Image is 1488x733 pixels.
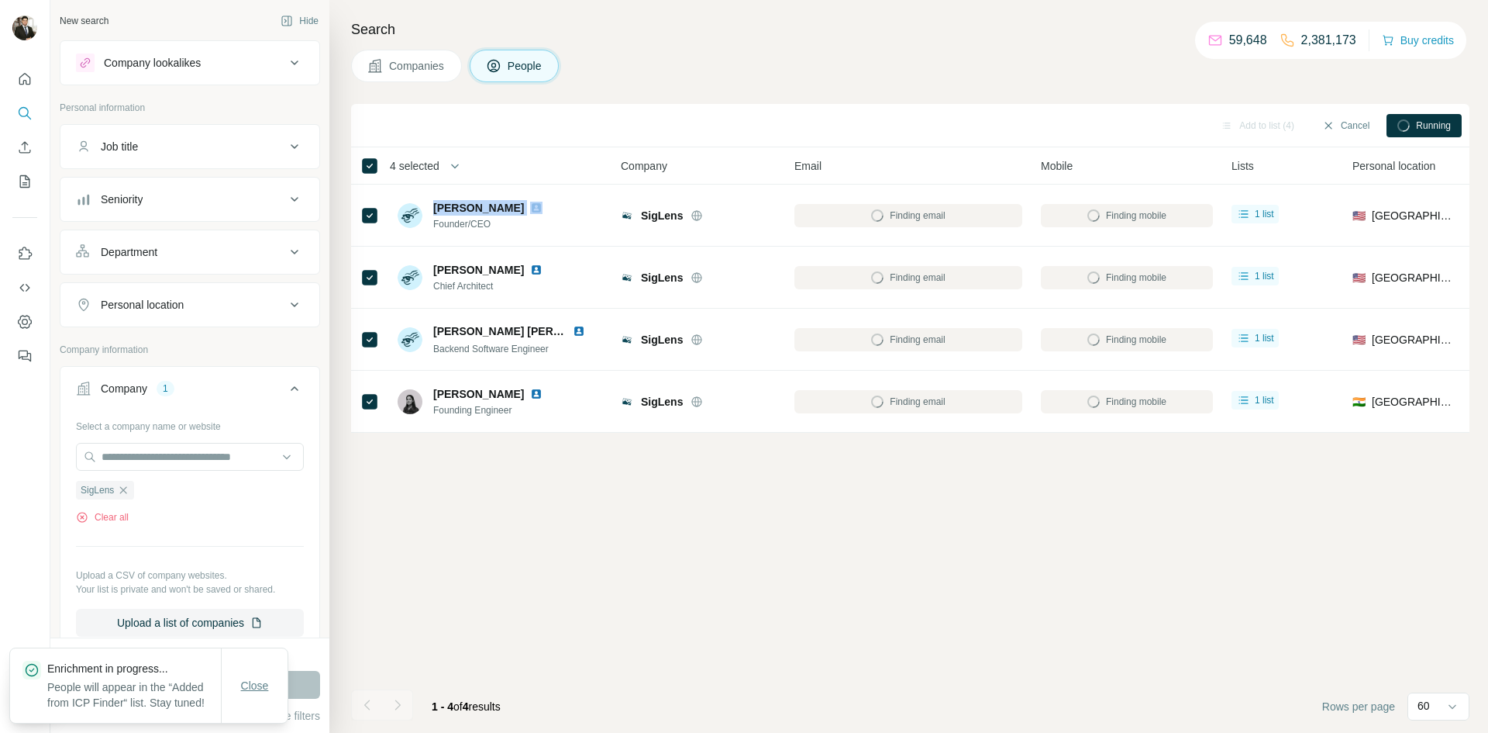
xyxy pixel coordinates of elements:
div: 1 [157,382,174,396]
span: Founder/CEO [433,217,561,231]
span: 1 - 4 [432,700,453,713]
img: Logo of SigLens [621,334,633,346]
span: 4 selected [390,158,439,174]
button: Use Surfe on LinkedIn [12,240,37,268]
span: [GEOGRAPHIC_DATA] [1372,208,1455,223]
span: SigLens [81,483,114,497]
button: Dashboard [12,308,37,336]
div: Select a company name or website [76,413,304,434]
button: Close [230,672,280,700]
div: Seniority [101,192,143,207]
span: Companies [389,58,446,74]
span: SigLens [641,332,683,347]
button: Search [12,99,37,127]
span: Rows per page [1322,699,1395,714]
span: Company [621,158,667,174]
span: 4 [463,700,469,713]
span: Mobile [1041,158,1073,174]
p: Upload a CSV of company websites. [76,569,304,583]
span: SigLens [641,208,683,223]
div: New search [60,14,108,28]
button: Buy credits [1382,29,1454,51]
button: Company1 [60,370,319,413]
span: [GEOGRAPHIC_DATA] [1372,394,1455,410]
div: Department [101,244,157,260]
button: Use Surfe API [12,274,37,302]
span: Close [241,678,269,693]
button: Upload a list of companies [76,609,304,637]
img: LinkedIn logo [530,202,542,214]
span: [PERSON_NAME] [433,262,524,278]
img: Logo of SigLens [621,209,633,222]
button: Feedback [12,342,37,370]
span: Email [794,158,821,174]
span: Lists [1231,158,1254,174]
span: [PERSON_NAME] [PERSON_NAME] [433,325,618,337]
div: Company [101,381,147,396]
span: SigLens [641,270,683,285]
p: Personal information [60,101,320,115]
button: Department [60,233,319,271]
span: Backend Software Engineer [433,344,549,354]
button: Seniority [60,181,319,218]
button: Hide [270,9,329,33]
p: People will appear in the “Added from ICP Finder“ list. Stay tuned! [47,679,221,711]
span: 🇮🇳 [1352,394,1366,410]
button: Personal location [60,286,319,323]
span: SigLens [641,394,683,410]
button: My lists [12,168,37,195]
span: 🇺🇸 [1352,208,1366,223]
div: Company lookalikes [104,55,201,71]
p: Company information [60,343,320,357]
span: of [453,700,463,713]
img: Avatar [398,265,422,290]
button: Quick start [12,65,37,93]
button: Job title [60,128,319,165]
span: [GEOGRAPHIC_DATA] [1372,270,1455,285]
p: 2,381,173 [1301,31,1356,50]
button: Cancel [1311,114,1380,137]
span: 1 list [1255,269,1274,283]
img: Logo of SigLens [621,271,633,284]
div: Personal location [101,297,184,313]
img: LinkedIn logo [530,388,542,400]
span: 1 list [1255,393,1274,407]
img: Avatar [12,16,37,40]
p: Your list is private and won't be saved or shared. [76,583,304,596]
button: Company lookalikes [60,44,319,81]
span: [GEOGRAPHIC_DATA] [1372,332,1455,347]
span: Running [1416,119,1451,133]
div: Job title [101,139,138,154]
span: 1 list [1255,207,1274,221]
img: Avatar [398,389,422,414]
button: Clear all [76,510,129,524]
span: Founding Engineer [433,403,561,417]
img: LinkedIn logo [573,325,585,337]
img: Avatar [398,327,422,352]
button: Enrich CSV [12,133,37,161]
span: 🇺🇸 [1352,332,1366,347]
p: 60 [1417,698,1430,714]
img: LinkedIn logo [530,264,542,276]
span: People [508,58,543,74]
span: 🇺🇸 [1352,270,1366,285]
span: [PERSON_NAME] [433,386,524,402]
span: Personal location [1352,158,1435,174]
img: Logo of SigLens [621,396,633,408]
img: Avatar [398,203,422,228]
span: Chief Architect [433,279,561,293]
p: 59,648 [1229,31,1267,50]
h4: Search [351,19,1469,40]
span: 1 list [1255,331,1274,345]
span: results [432,700,501,713]
p: Enrichment in progress... [47,661,221,676]
span: [PERSON_NAME] [433,200,524,216]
